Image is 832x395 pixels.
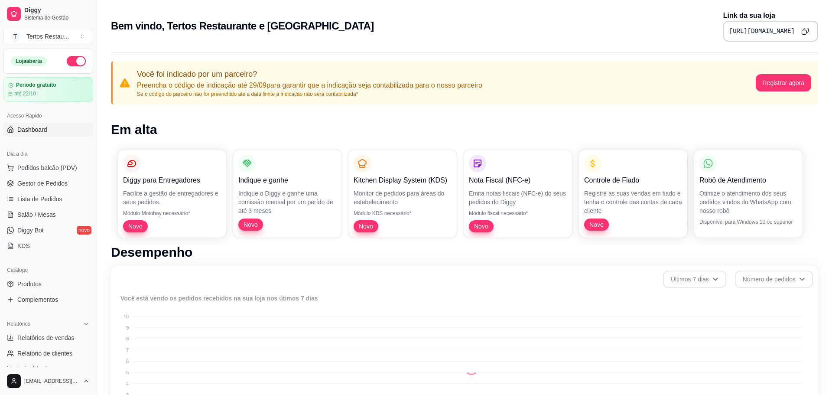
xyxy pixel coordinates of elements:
[11,56,47,66] div: Loja aberta
[756,74,812,91] button: Registrar agora
[3,3,93,24] a: DiggySistema de Gestão
[584,189,682,215] p: Registre as suas vendas em fiado e tenha o controle das contas de cada cliente
[111,122,818,137] h1: Em alta
[7,320,30,327] span: Relatórios
[17,365,70,373] span: Relatório de mesas
[17,333,75,342] span: Relatórios de vendas
[17,349,72,358] span: Relatório de clientes
[17,226,44,235] span: Diggy Bot
[3,109,93,123] div: Acesso Rápido
[17,295,58,304] span: Complementos
[11,32,19,41] span: T
[3,223,93,237] a: Diggy Botnovo
[17,242,30,250] span: KDS
[469,189,567,206] p: Emita notas fiscais (NFC-e) do seus pedidos do Diggy
[126,359,129,364] tspan: 6
[233,150,341,238] button: Indique e ganheIndique o Diggy e ganhe uma comissão mensal por um perído de até 3 mesesNovo
[584,175,682,186] p: Controle de Fiado
[469,175,567,186] p: Nota Fiscal (NFC-e)
[465,361,478,375] div: Loading
[123,189,221,206] p: Facilite a gestão de entregadores e seus pedidos.
[699,175,797,186] p: Robô de Atendimento
[3,239,93,253] a: KDS
[3,176,93,190] a: Gestor de Pedidos
[3,147,93,161] div: Dia a dia
[24,14,90,21] span: Sistema de Gestão
[17,280,42,288] span: Produtos
[355,222,377,231] span: Novo
[118,150,226,238] button: Diggy para EntregadoresFacilite a gestão de entregadores e seus pedidos.Módulo Motoboy necessário...
[3,208,93,222] a: Salão / Mesas
[111,19,374,33] h2: Bem vindo, Tertos Restaurante e [GEOGRAPHIC_DATA]
[137,80,482,91] p: Preencha o código de indicação até 29/09 para garantir que a indicação seja contabilizada para o ...
[3,192,93,206] a: Lista de Pedidos
[126,336,129,341] tspan: 8
[137,91,482,98] p: Se o código do parceiro não for preenchido até a data limite a indicação não será contabilizada*
[3,77,93,102] a: Período gratuitoaté 22/10
[798,24,812,38] button: Copy to clipboard
[586,220,607,229] span: Novo
[3,371,93,392] button: [EMAIL_ADDRESS][DOMAIN_NAME]
[17,179,68,188] span: Gestor de Pedidos
[469,210,567,217] p: Módulo fiscal necessário*
[663,271,726,288] button: Últimos 7 dias
[471,222,492,231] span: Novo
[16,82,56,88] article: Período gratuito
[17,210,56,219] span: Salão / Mesas
[3,346,93,360] a: Relatório de clientes
[3,277,93,291] a: Produtos
[17,195,62,203] span: Lista de Pedidos
[3,263,93,277] div: Catálogo
[3,28,93,45] button: Select a team
[17,163,77,172] span: Pedidos balcão (PDV)
[240,220,261,229] span: Novo
[126,370,129,375] tspan: 5
[699,219,797,225] p: Disponível para Windows 10 ou superior
[699,189,797,215] p: Otimize o atendimento dos seus pedidos vindos do WhatsApp com nosso robô
[24,7,90,14] span: Diggy
[238,175,336,186] p: Indique e ganhe
[123,314,129,319] tspan: 10
[238,189,336,215] p: Indique o Diggy e ganhe uma comissão mensal por um perído de até 3 meses
[126,325,129,330] tspan: 9
[464,150,572,238] button: Nota Fiscal (NFC-e)Emita notas fiscais (NFC-e) do seus pedidos do DiggyMódulo fiscal necessário*Novo
[3,331,93,345] a: Relatórios de vendas
[3,161,93,175] button: Pedidos balcão (PDV)
[126,347,129,353] tspan: 7
[354,189,452,206] p: Monitor de pedidos para áreas do estabelecimento
[3,293,93,307] a: Complementos
[579,150,687,238] button: Controle de FiadoRegistre as suas vendas em fiado e tenha o controle das contas de cada clienteNovo
[123,175,221,186] p: Diggy para Entregadores
[123,210,221,217] p: Módulo Motoboy necessário*
[67,56,86,66] button: Alterar Status
[729,27,795,36] pre: [URL][DOMAIN_NAME]
[694,150,803,238] button: Robô de AtendimentoOtimize o atendimento dos seus pedidos vindos do WhatsApp com nosso robôDispon...
[3,123,93,137] a: Dashboard
[14,90,36,97] article: até 22/10
[24,378,79,385] span: [EMAIL_ADDRESS][DOMAIN_NAME]
[723,10,818,21] p: Link da sua loja
[111,245,818,260] h1: Desempenho
[354,210,452,217] p: Módulo KDS necessário*
[354,175,452,186] p: Kitchen Display System (KDS)
[735,271,813,288] button: Número de pedidos
[126,381,129,386] tspan: 4
[137,68,482,80] p: Você foi indicado por um parceiro?
[26,32,69,41] div: Tertos Restau ...
[120,295,318,302] text: Você está vendo os pedidos recebidos na sua loja nos útimos 7 dias
[17,125,47,134] span: Dashboard
[125,222,146,231] span: Novo
[348,150,457,238] button: Kitchen Display System (KDS)Monitor de pedidos para áreas do estabelecimentoMódulo KDS necessário...
[3,362,93,376] a: Relatório de mesas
